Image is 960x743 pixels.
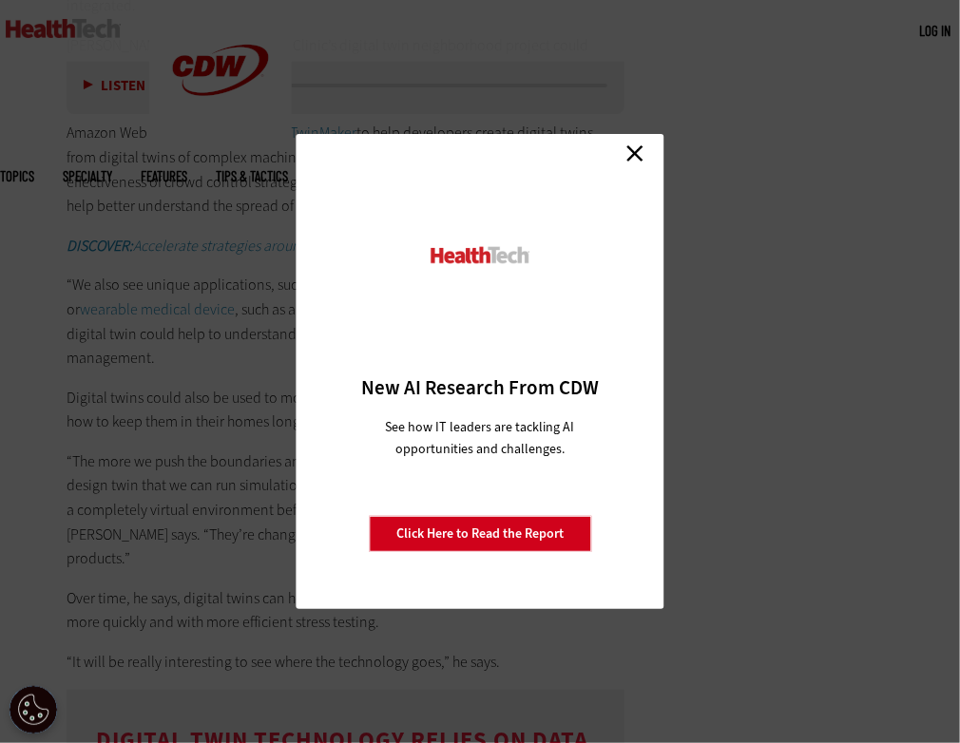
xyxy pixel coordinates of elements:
img: HealthTech_0.png [429,245,532,265]
h3: New AI Research From CDW [330,374,631,401]
button: Open Preferences [10,686,57,733]
p: See how IT leaders are tackling AI opportunities and challenges. [363,416,598,460]
a: Click Here to Read the Report [369,516,591,552]
div: Cookie Settings [10,686,57,733]
a: Close [621,139,649,167]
